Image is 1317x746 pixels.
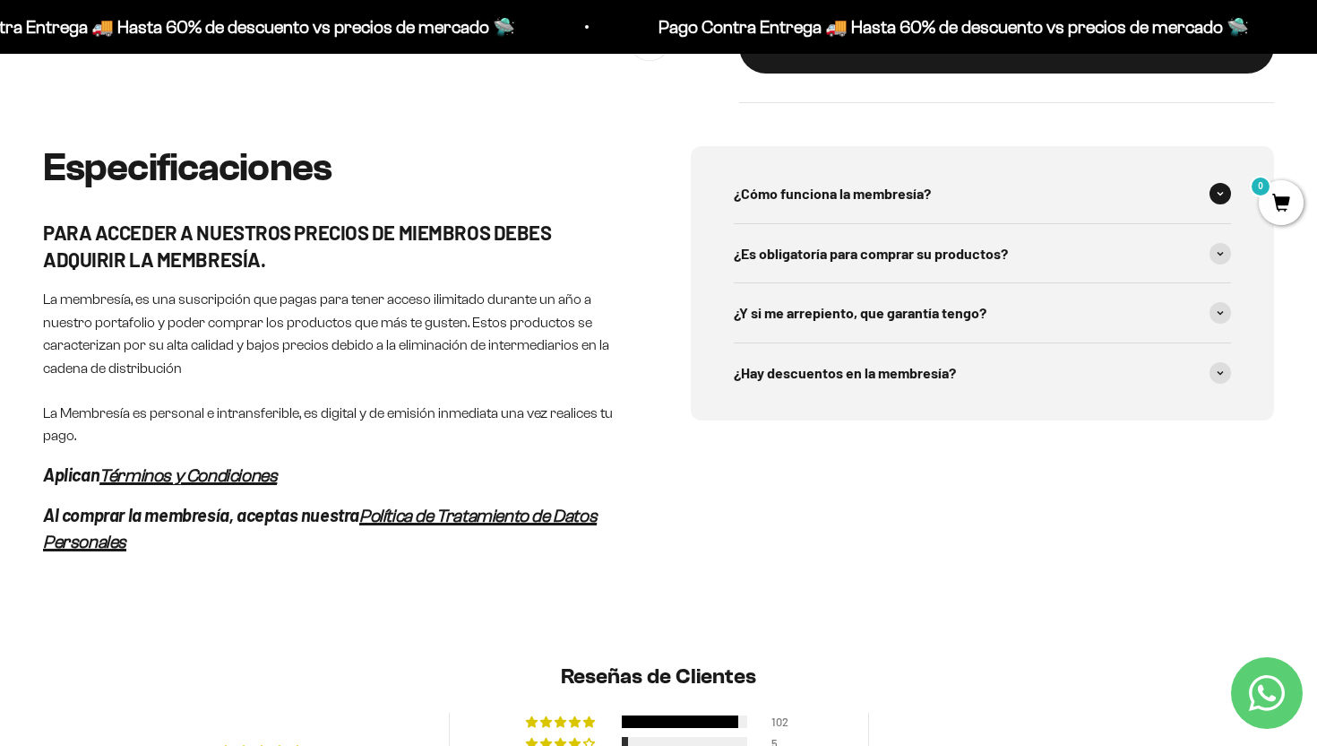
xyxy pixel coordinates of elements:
[43,464,99,485] em: Aplican
[734,224,1231,283] summary: ¿Es obligatoría para comprar su productos?
[43,504,359,525] em: Al comprar la membresía, aceptas nuestra
[1259,195,1304,214] a: 0
[734,283,1231,343] summary: ¿Y si me arrepiento, que garantía tengo?
[734,361,956,385] span: ¿Hay descuentos en la membresía?
[43,402,626,447] p: La Membresía es personal e intransferible, es digital y de emisión inmediata una vez realices tu ...
[734,343,1231,403] summary: ¿Hay descuentos en la membresía?
[734,301,986,325] span: ¿Y si me arrepiento, que garantía tengo?
[734,242,1008,265] span: ¿Es obligatoría para comprar su productos?
[43,288,626,379] p: La membresía, es una suscripción que pagas para tener acceso ilimitado durante un año a nuestro p...
[43,221,551,272] strong: PARA ACCEDER A NUESTROS PRECIOS DE MIEMBROS DEBES ADQUIRIR LA MEMBRESÍA.
[771,716,793,728] div: 102
[99,465,277,485] a: Términos y Condiciones
[734,182,931,205] span: ¿Cómo funciona la membresía?
[1250,176,1271,197] mark: 0
[526,716,598,728] div: 93% (102) reviews with 5 star rating
[43,506,597,551] a: Política de Tratamiento de Datos Personales
[135,662,1182,692] h2: Reseñas de Clientes
[651,13,1242,41] p: Pago Contra Entrega 🚚 Hasta 60% de descuento vs precios de mercado 🛸
[43,146,626,189] h2: Especificaciones
[734,164,1231,223] summary: ¿Cómo funciona la membresía?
